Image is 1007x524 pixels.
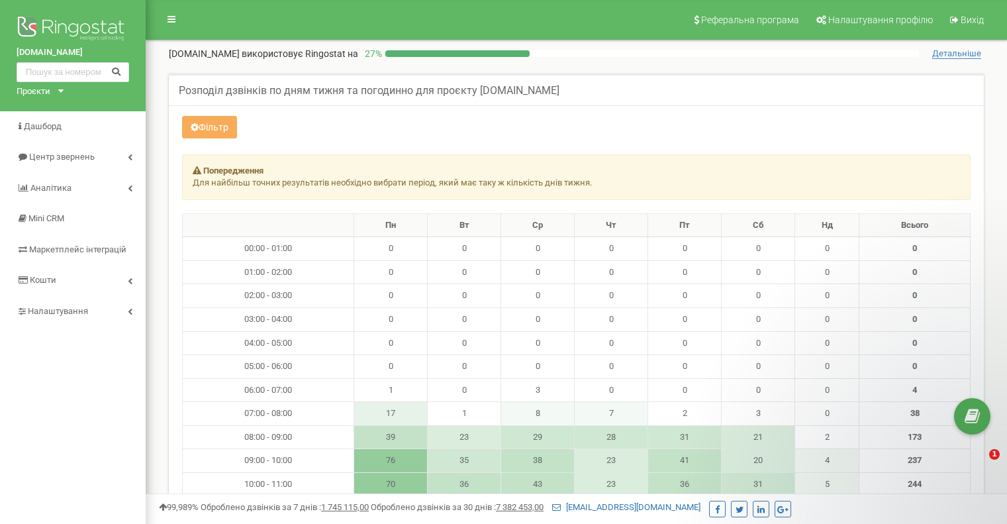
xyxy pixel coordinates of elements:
td: 0 [501,284,575,308]
td: 3 [722,402,795,426]
td: 39 [354,425,428,449]
span: Кошти [30,275,56,285]
td: 0 [354,284,428,308]
td: 01:00 - 02:00 [183,260,354,284]
td: 0 [501,331,575,355]
td: 0 [428,260,501,284]
td: 0 [354,331,428,355]
td: 0 [428,331,501,355]
td: 0 [428,284,501,308]
td: 23 [428,425,501,449]
span: Центр звернень [29,152,95,162]
td: 0 [575,260,648,284]
th: Сб [722,213,795,237]
strong: 0 [912,267,917,277]
a: [EMAIL_ADDRESS][DOMAIN_NAME] [552,502,700,512]
u: 1 745 115,00 [321,502,369,512]
td: 70 [354,472,428,496]
td: 43 [501,472,575,496]
td: 0 [501,260,575,284]
td: 0 [648,307,722,331]
div: Проєкти [17,85,50,98]
td: 0 [648,331,722,355]
strong: 173 [908,432,922,442]
span: 99,989% [159,502,199,512]
td: 0 [501,237,575,261]
td: 0 [648,378,722,402]
td: 0 [575,355,648,379]
td: 0 [722,331,795,355]
td: 07:00 - 08:00 [183,402,354,426]
strong: 38 [910,408,920,418]
td: 0 [648,237,722,261]
strong: 244 [908,479,922,489]
strong: 0 [912,361,917,371]
span: 1 [989,449,1000,460]
td: 0 [648,355,722,379]
span: Налаштування профілю [828,15,933,25]
span: Вихід [961,15,984,25]
td: 28 [575,425,648,449]
th: Нд [795,213,859,237]
th: Пт [648,213,722,237]
span: Аналiтика [30,183,72,193]
p: [DOMAIN_NAME] [169,47,358,60]
td: 0 [722,378,795,402]
td: 3 [501,378,575,402]
td: 0 [795,402,859,426]
u: 7 382 453,00 [496,502,544,512]
strong: 0 [912,314,917,324]
td: 4 [795,449,859,473]
td: 7 [575,402,648,426]
th: Всього [859,213,971,237]
td: 0 [354,260,428,284]
span: використовує Ringostat на [242,48,358,59]
th: Пн [354,213,428,237]
p: Для найбільш точних результатів необхідно вибрати період, який має таку ж кількість днів тижня. [193,177,960,189]
td: 76 [354,449,428,473]
span: Налаштування [28,306,88,316]
td: 02:00 - 03:00 [183,284,354,308]
td: 20 [722,449,795,473]
strong: 0 [912,243,917,253]
th: Вт [428,213,501,237]
button: Фільтр [182,116,237,138]
td: 0 [575,331,648,355]
td: 0 [648,260,722,284]
td: 00:00 - 01:00 [183,237,354,261]
td: 23 [575,472,648,496]
td: 0 [648,284,722,308]
td: 1 [354,378,428,402]
td: 0 [795,284,859,308]
td: 0 [795,237,859,261]
th: Ср [501,213,575,237]
th: Чт [575,213,648,237]
h5: Розподіл дзвінків по дням тижня та погодинно для проєкту [DOMAIN_NAME] [179,85,559,97]
td: 03:00 - 04:00 [183,307,354,331]
td: 0 [795,355,859,379]
td: 31 [648,425,722,449]
td: 10:00 - 11:00 [183,472,354,496]
span: Оброблено дзвінків за 30 днів : [371,502,544,512]
td: 0 [575,237,648,261]
td: 0 [722,355,795,379]
td: 0 [795,331,859,355]
td: 29 [501,425,575,449]
strong: 237 [908,455,922,465]
td: 0 [722,307,795,331]
input: Пошук за номером [17,62,129,82]
strong: 0 [912,338,917,348]
td: 0 [795,260,859,284]
span: Mini CRM [28,213,64,223]
td: 0 [575,378,648,402]
td: 0 [575,284,648,308]
span: Оброблено дзвінків за 7 днів : [201,502,369,512]
td: 0 [428,378,501,402]
td: 0 [722,260,795,284]
td: 23 [575,449,648,473]
td: 36 [428,472,501,496]
strong: 0 [912,290,917,300]
span: Маркетплейс інтеграцій [29,244,126,254]
span: Реферальна програма [701,15,799,25]
td: 36 [648,472,722,496]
